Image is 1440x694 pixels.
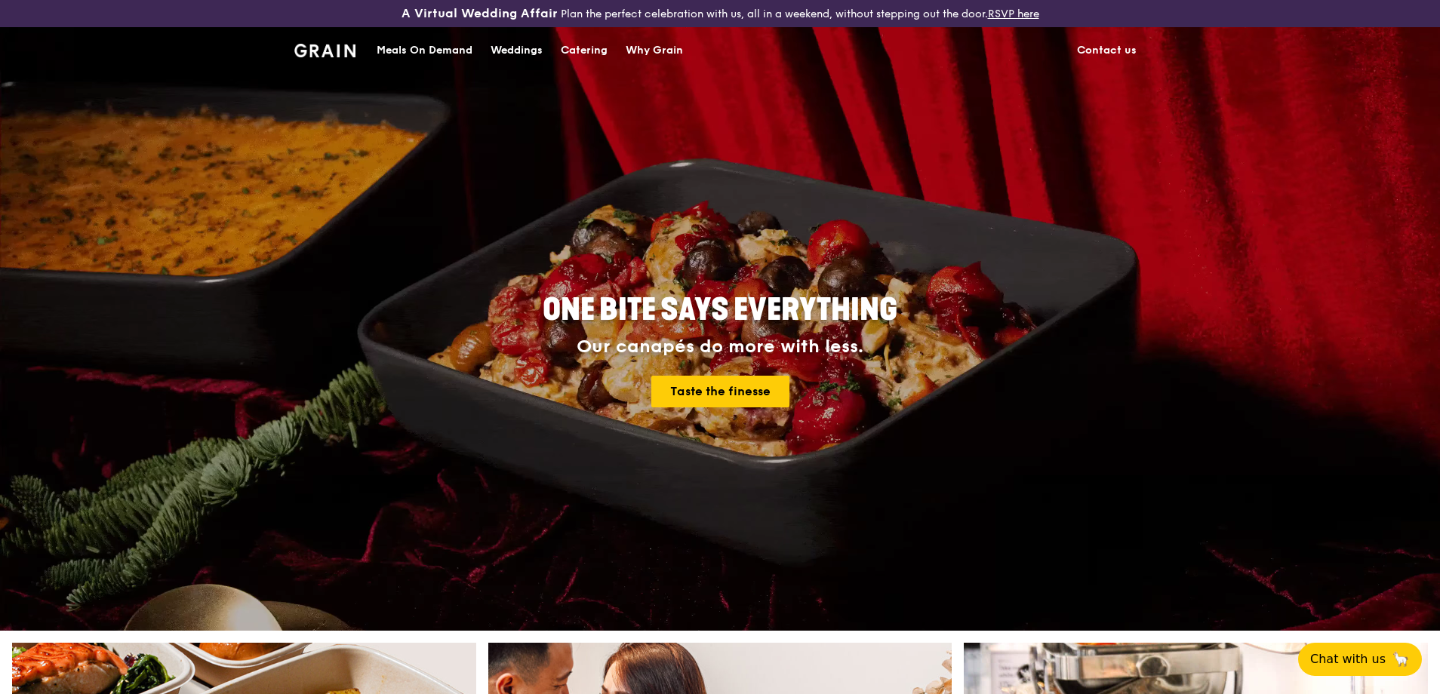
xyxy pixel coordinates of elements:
[377,28,472,73] div: Meals On Demand
[448,336,992,358] div: Our canapés do more with less.
[561,28,608,73] div: Catering
[1310,650,1386,668] span: Chat with us
[988,8,1039,20] a: RSVP here
[543,292,897,328] span: ONE BITE SAYS EVERYTHING
[617,28,692,73] a: Why Grain
[285,6,1155,21] div: Plan the perfect celebration with us, all in a weekend, without stepping out the door.
[1068,28,1146,73] a: Contact us
[1298,643,1422,676] button: Chat with us🦙
[294,26,355,72] a: GrainGrain
[651,376,789,407] a: Taste the finesse
[626,28,683,73] div: Why Grain
[294,44,355,57] img: Grain
[1392,650,1410,668] span: 🦙
[482,28,552,73] a: Weddings
[402,6,558,21] h3: A Virtual Wedding Affair
[552,28,617,73] a: Catering
[491,28,543,73] div: Weddings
